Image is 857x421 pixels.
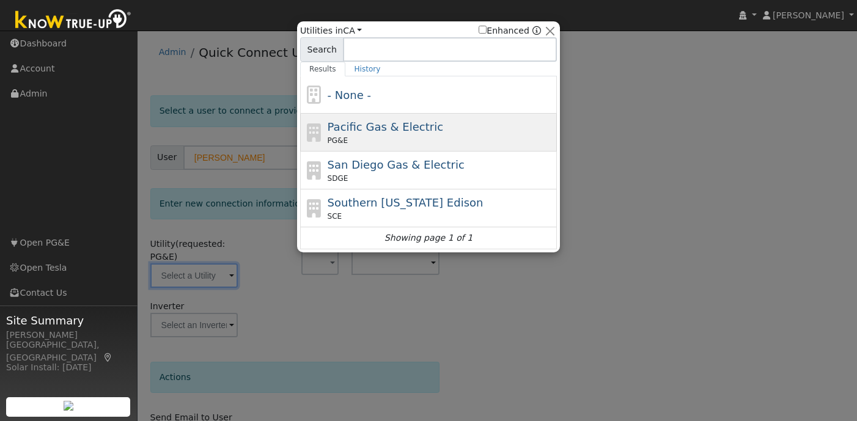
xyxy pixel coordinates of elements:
[384,232,473,244] i: Showing page 1 of 1
[328,173,348,184] span: SDGE
[479,24,529,37] label: Enhanced
[300,62,345,76] a: Results
[328,89,371,101] span: - None -
[300,37,344,62] span: Search
[9,7,138,34] img: Know True-Up
[328,211,342,222] span: SCE
[479,26,487,34] input: Enhanced
[345,62,390,76] a: History
[328,135,348,146] span: PG&E
[6,339,131,364] div: [GEOGRAPHIC_DATA], [GEOGRAPHIC_DATA]
[328,196,484,209] span: Southern [US_STATE] Edison
[300,24,362,37] span: Utilities in
[64,401,73,411] img: retrieve
[328,120,443,133] span: Pacific Gas & Electric
[6,361,131,374] div: Solar Install: [DATE]
[343,26,362,35] a: CA
[328,158,465,171] span: San Diego Gas & Electric
[479,24,541,37] span: Show enhanced providers
[103,353,114,362] a: Map
[532,26,541,35] a: Enhanced Providers
[6,312,131,329] span: Site Summary
[6,329,131,342] div: [PERSON_NAME]
[773,10,844,20] span: [PERSON_NAME]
